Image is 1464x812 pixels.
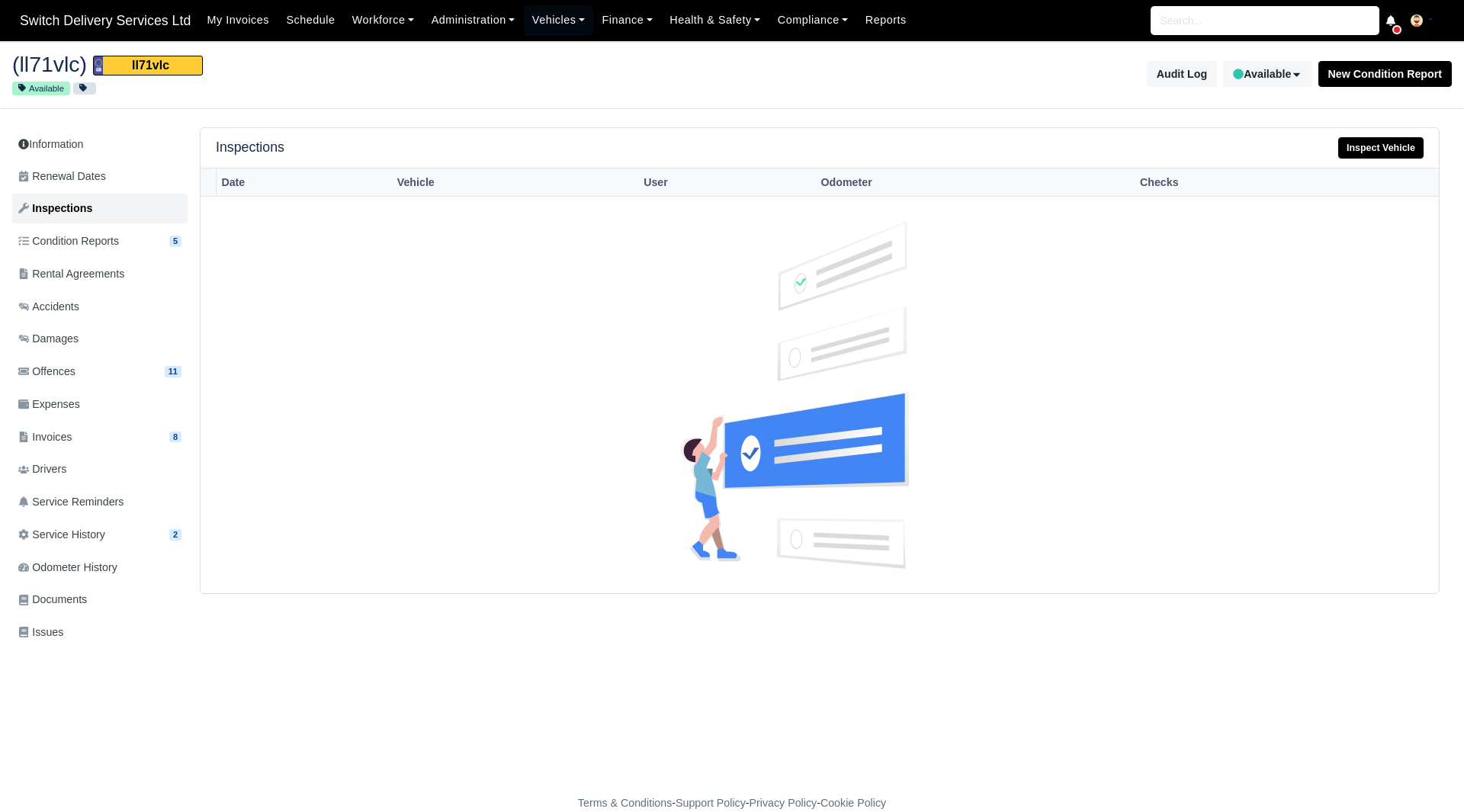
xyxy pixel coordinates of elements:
[93,56,203,75] span: ll71vlc
[12,162,188,191] a: Renewal Dates
[12,324,188,354] a: Damages
[18,591,87,608] span: Documents
[769,5,857,35] a: Compliance
[12,520,188,550] a: Service History 2
[750,797,817,809] a: Privacy Policy
[12,618,188,647] a: Issues
[12,259,188,289] a: Rental Agreements
[422,5,523,35] a: Administration
[1151,6,1379,35] input: Search...
[816,168,1135,197] th: Odometer
[12,422,188,452] a: Invoices 8
[18,396,80,413] span: Expenses
[18,233,119,250] span: Condition Reports
[18,168,106,185] span: Renewal Dates
[1135,168,1389,197] th: Checks
[18,493,124,511] span: Service Reminders
[12,454,188,484] a: Drivers
[12,6,198,36] a: Switch Delivery Services Ltd
[12,357,188,387] a: Offences 11
[12,226,188,256] a: Condition Reports 5
[278,5,343,35] a: Schedule
[18,363,75,380] span: Offences
[18,461,66,478] span: Drivers
[18,559,117,576] span: Odometer History
[392,168,638,197] th: Vehicle
[18,265,124,283] span: Rental Agreements
[18,428,72,446] span: Invoices
[297,794,1167,812] div: - - -
[820,797,886,809] a: Cookie Policy
[169,529,181,541] span: 2
[169,432,181,443] span: 8
[12,553,188,583] a: Odometer History
[1223,61,1311,87] button: Available
[524,5,594,35] a: Vehicles
[857,5,915,35] a: Reports
[165,366,181,377] span: 11
[1338,137,1424,159] a: Inspect Vehicle
[12,5,198,36] span: Switch Delivery Services Ltd
[12,487,188,517] a: Service Reminders
[198,5,278,35] a: My Invoices
[593,5,661,35] a: Finance
[12,292,188,322] a: Accidents
[676,797,746,809] a: Support Policy
[12,194,188,223] a: Inspections
[12,82,70,95] small: Available
[639,168,816,197] th: User
[217,168,393,197] th: Date
[1318,61,1452,87] button: New Condition Report
[18,624,63,641] span: Issues
[344,5,423,35] a: Workforce
[12,585,188,615] a: Documents
[12,390,188,419] a: Expenses
[18,526,105,544] span: Service History
[578,797,672,809] a: Terms & Conditions
[216,140,284,156] h5: Inspections
[169,236,181,247] span: 5
[18,330,79,348] span: Damages
[661,5,769,35] a: Health & Safety
[12,130,188,159] a: Information
[18,200,92,217] span: Inspections
[12,53,721,75] h2: (ll71vlc)
[1147,61,1217,87] button: Audit Log
[18,298,79,316] span: Accidents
